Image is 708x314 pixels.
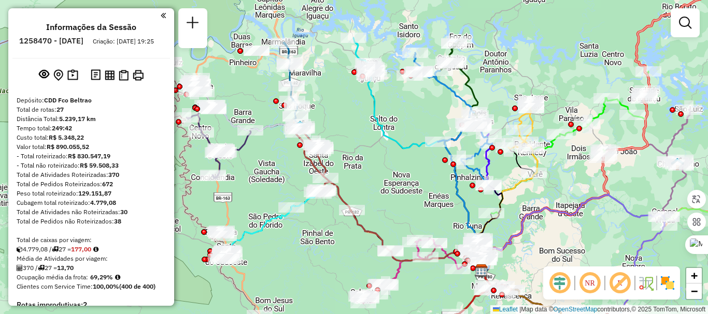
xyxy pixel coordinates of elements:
[184,73,210,83] div: Atividade não roteirizada - JOAO PAULO TIELLET M
[577,271,602,295] span: Ocultar NR
[17,235,166,245] div: Total de caixas por viagem:
[44,96,92,104] strong: CDD Fco Beltrao
[161,9,166,21] a: Clique aqui para minimizar o painel
[17,245,166,254] div: 4.779,08 / 27 =
[201,103,226,114] div: Atividade não roteirizada - MELANIA CARMEN FIORE
[686,268,702,283] a: Zoom in
[57,264,74,272] strong: 13,70
[17,96,166,105] div: Depósito:
[547,271,572,295] span: Ocultar deslocamento
[638,275,654,291] img: Fluxo de ruas
[17,282,93,290] span: Clientes com Service Time:
[17,133,166,142] div: Custo total:
[675,12,696,33] a: Exibir filtros
[17,152,166,161] div: - Total roteirizado:
[37,67,51,83] button: Exibir sessão original
[519,306,521,313] span: |
[102,180,113,188] strong: 672
[199,102,224,113] div: Atividade não roteirizada - JACIRA DA SILVEIRA B
[208,228,234,238] div: Atividade não roteirizada - CLEVERSON GONCALVES
[554,306,598,313] a: OpenStreetMap
[89,67,103,83] button: Logs desbloquear sessão
[68,152,110,160] strong: R$ 830.547,19
[659,275,676,291] img: Exibir/Ocultar setores
[65,67,80,83] button: Painel de Sugestão
[80,161,119,169] strong: R$ 59.508,33
[493,306,518,313] a: Leaflet
[56,106,64,113] strong: 27
[131,68,146,83] button: Imprimir Rotas
[38,265,45,271] i: Total de rotas
[17,263,166,273] div: 370 / 27 =
[78,189,111,197] strong: 129.151,87
[607,271,632,295] span: Exibir rótulo
[114,217,121,225] strong: 38
[17,207,166,217] div: Total de Atividades não Roteirizadas:
[17,301,166,309] h4: Rotas improdutivas:
[17,198,166,207] div: Cubagem total roteirizado:
[211,231,237,241] div: Atividade não roteirizada - ELIZANDRO SOARES
[108,171,119,178] strong: 370
[93,246,98,252] i: Meta Caixas/viagem: 194,14 Diferença: -17,14
[278,202,304,213] div: Atividade não roteirizada - MATEUS BERGAMASCHI
[499,285,525,295] div: Atividade não roteirizada - MARIFRAN SABORES E EVENTOS LTDA
[17,161,166,170] div: - Total não roteirizado:
[490,305,708,314] div: Map data © contributors,© 2025 TomTom, Microsoft
[49,133,84,141] strong: R$ 5.348,22
[90,273,113,281] strong: 69,29%
[52,246,59,252] i: Total de rotas
[17,170,166,180] div: Total de Atividades Roteirizadas:
[119,282,155,290] strong: (400 de 400)
[89,37,158,46] div: Criação: [DATE] 19:25
[207,227,233,237] div: Atividade não roteirizada - SUPERMERCADO SANCHES
[17,254,166,263] div: Média de Atividades por viagem:
[183,76,209,86] div: Atividade não roteirizada - ROSELI LOURENZONI WA
[117,68,131,83] button: Visualizar Romaneio
[237,125,263,136] div: Atividade não roteirizada - TULIOS BAR
[19,36,83,46] h6: 1258470 - [DATE]
[201,104,226,114] div: Atividade não roteirizada - LUERSEN COMERCIO DE
[71,245,91,253] strong: 177,00
[93,282,119,290] strong: 100,00%
[51,67,65,83] button: Centralizar mapa no depósito ou ponto de apoio
[17,105,166,114] div: Total de rotas:
[120,208,128,216] strong: 30
[52,124,72,132] strong: 249:42
[47,143,89,151] strong: R$ 890.055,52
[17,189,166,198] div: Peso total roteirizado:
[199,100,224,110] div: Atividade não roteirizada - CLEDINEI EDSON DA R
[475,264,488,277] img: CDD Fco Beltrao
[17,142,166,152] div: Valor total:
[59,115,96,123] strong: 5.239,17 km
[46,22,136,32] h4: Informações da Sessão
[17,273,88,281] span: Ocupação média da frota:
[182,78,208,88] div: Atividade não roteirizada - MARCOS ANTONIO AMPES
[671,157,684,171] img: Chopinzinho
[17,265,23,271] i: Total de Atividades
[186,86,212,97] div: Atividade não roteirizada - DOJNOSKI CONVENIENCI
[115,274,120,280] em: Média calculada utilizando a maior ocupação (%Peso ou %Cubagem) de cada rota da sessão. Rotas cro...
[199,103,225,113] div: Atividade não roteirizada - EDILSE SAVALLISCH -
[293,120,307,133] img: Realeza
[182,78,208,88] div: Atividade não roteirizada - MARCOS ANTONIO BRIET
[103,68,117,82] button: Visualizar relatório de Roteirização
[182,12,203,36] a: Nova sessão e pesquisa
[244,46,270,56] div: Atividade não roteirizada - 53.877.716 JANETE MARTINS DOS SANTOS
[686,283,702,299] a: Zoom out
[90,199,116,206] strong: 4.779,08
[181,75,207,85] div: Atividade não roteirizada - GILBERTO CALVI
[199,102,224,112] div: Atividade não roteirizada - COAGRO COOPERATIVA A
[17,246,23,252] i: Cubagem total roteirizado
[17,180,166,189] div: Total de Pedidos Roteirizados:
[183,81,209,92] div: Atividade não roteirizada - KRAEMER KRAEMER LTDA
[83,300,87,309] strong: 2
[17,114,166,124] div: Distância Total:
[17,217,166,226] div: Total de Pedidos não Roteirizados:
[17,124,166,133] div: Tempo total:
[209,226,235,236] div: Atividade não roteirizada - FABIO LUIZ FORNASARI
[691,285,698,297] span: −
